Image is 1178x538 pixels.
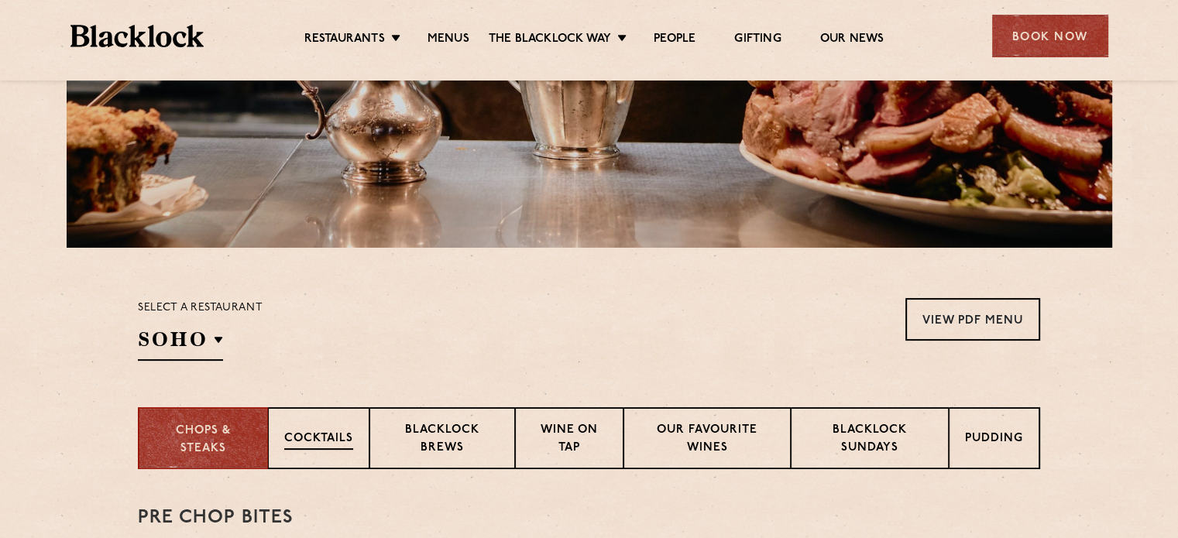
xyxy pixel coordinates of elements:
[807,422,932,458] p: Blacklock Sundays
[138,326,223,361] h2: SOHO
[428,32,469,49] a: Menus
[531,422,607,458] p: Wine on Tap
[640,422,774,458] p: Our favourite wines
[489,32,611,49] a: The Blacklock Way
[734,32,781,49] a: Gifting
[820,32,884,49] a: Our News
[138,298,263,318] p: Select a restaurant
[155,423,252,457] p: Chops & Steaks
[992,15,1108,57] div: Book Now
[138,508,1040,528] h3: Pre Chop Bites
[965,430,1023,450] p: Pudding
[304,32,385,49] a: Restaurants
[70,25,204,47] img: BL_Textured_Logo-footer-cropped.svg
[905,298,1040,341] a: View PDF Menu
[386,422,499,458] p: Blacklock Brews
[284,430,353,450] p: Cocktails
[654,32,695,49] a: People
